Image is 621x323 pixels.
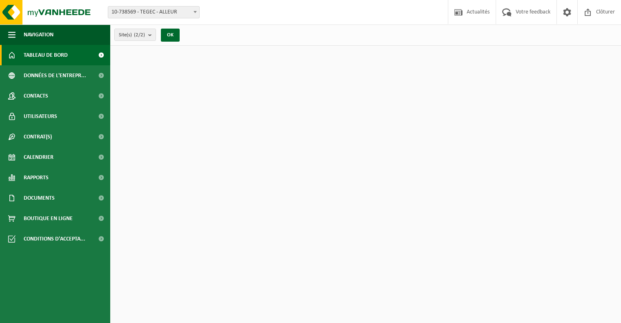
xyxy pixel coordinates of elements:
span: Contacts [24,86,48,106]
count: (2/2) [134,32,145,38]
span: Utilisateurs [24,106,57,127]
button: OK [161,29,180,42]
span: Navigation [24,25,53,45]
span: Conditions d'accepta... [24,229,85,249]
span: Boutique en ligne [24,208,73,229]
button: Site(s)(2/2) [114,29,156,41]
span: 10-738569 - TEGEC - ALLEUR [108,6,200,18]
span: Documents [24,188,55,208]
span: Rapports [24,167,49,188]
span: Calendrier [24,147,53,167]
span: Contrat(s) [24,127,52,147]
span: Données de l'entrepr... [24,65,86,86]
span: 10-738569 - TEGEC - ALLEUR [108,7,199,18]
span: Site(s) [119,29,145,41]
span: Tableau de bord [24,45,68,65]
